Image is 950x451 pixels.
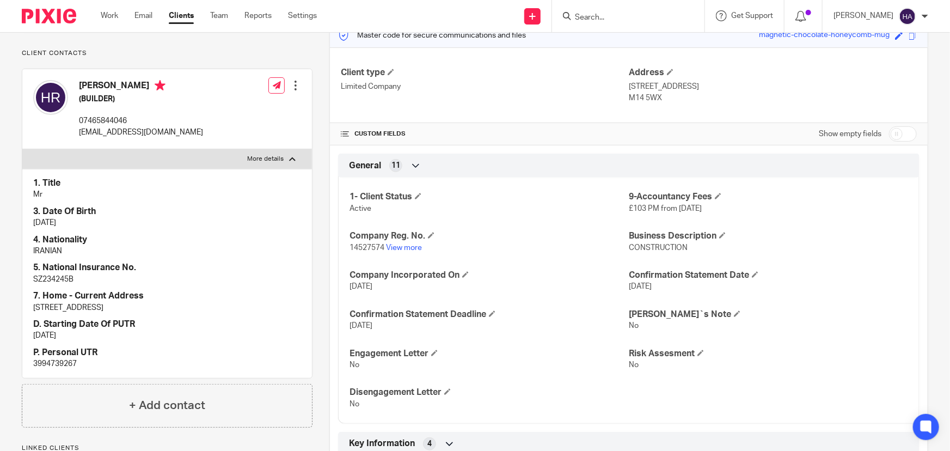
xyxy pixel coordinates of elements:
p: Client contacts [22,49,312,58]
img: svg%3E [899,8,916,25]
h4: 1. Title [33,178,301,189]
h4: 5. National Insurance No. [33,262,301,273]
span: Key Information [349,438,415,449]
h4: 1- Client Status [350,191,629,203]
p: [DATE] [33,217,301,228]
a: Email [134,10,152,21]
div: magnetic-chocolate-honeycomb-mug [759,29,890,42]
p: Limited Company [341,81,629,92]
span: General [349,160,381,172]
span: £103 PM from [DATE] [629,205,702,212]
span: CONSTRUCTION [629,244,688,252]
span: No [629,361,639,369]
h4: [PERSON_NAME]`s Note [629,309,908,320]
img: svg%3E [33,80,68,115]
h4: Company Incorporated On [350,270,629,281]
a: Work [101,10,118,21]
span: No [350,400,359,408]
a: Settings [288,10,317,21]
h4: 3. Date Of Birth [33,206,301,217]
a: Team [210,10,228,21]
h4: 4. Nationality [33,234,301,246]
h4: + Add contact [129,397,205,414]
input: Search [574,13,672,23]
p: 3994739267 [33,358,301,369]
h4: Client type [341,67,629,78]
h4: D. Starting Date Of PUTR [33,319,301,330]
h4: Risk Assesment [629,348,908,359]
p: IRANIAN [33,246,301,257]
p: More details [247,155,284,163]
h4: Disengagement Letter [350,387,629,398]
img: Pixie [22,9,76,23]
h4: Company Reg. No. [350,230,629,242]
span: 11 [391,160,400,171]
h4: 7. Home - Current Address [33,290,301,302]
span: [DATE] [629,283,652,290]
label: Show empty fields [819,129,881,139]
span: [DATE] [350,322,372,330]
p: [EMAIL_ADDRESS][DOMAIN_NAME] [79,127,203,138]
span: 4 [427,438,432,449]
p: SZ234245B [33,274,301,285]
span: 14527574 [350,244,384,252]
p: M14 5WX [629,93,917,103]
p: [STREET_ADDRESS] [33,302,301,313]
h4: [PERSON_NAME] [79,80,203,94]
h4: P. Personal UTR [33,347,301,358]
p: [STREET_ADDRESS] [629,81,917,92]
span: No [350,361,359,369]
span: Get Support [731,12,773,20]
p: Mr [33,189,301,200]
h5: (BUILDER) [79,94,203,105]
h4: CUSTOM FIELDS [341,130,629,138]
p: 07465844046 [79,115,203,126]
span: No [629,322,639,330]
p: [DATE] [33,330,301,341]
p: Master code for secure communications and files [338,30,526,41]
h4: 9-Accountancy Fees [629,191,908,203]
h4: Business Description [629,230,908,242]
h4: Address [629,67,917,78]
span: [DATE] [350,283,372,290]
a: Clients [169,10,194,21]
p: [PERSON_NAME] [833,10,893,21]
a: View more [386,244,422,252]
h4: Confirmation Statement Deadline [350,309,629,320]
a: Reports [244,10,272,21]
span: Active [350,205,371,212]
h4: Engagement Letter [350,348,629,359]
i: Primary [155,80,166,91]
h4: Confirmation Statement Date [629,270,908,281]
